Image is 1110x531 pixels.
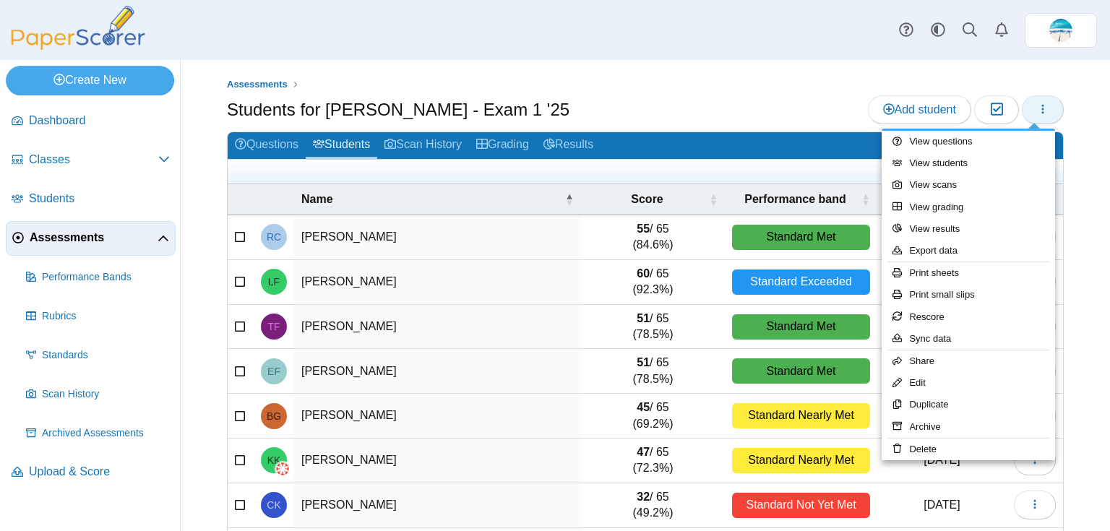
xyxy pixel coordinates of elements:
[377,132,469,159] a: Scan History
[732,191,859,207] span: Performance band
[301,191,562,207] span: Name
[20,416,176,451] a: Archived Assessments
[588,191,706,207] span: Score
[581,394,725,439] td: / 65 (69.2%)
[882,306,1055,328] a: Rescore
[882,240,1055,262] a: Export data
[861,192,870,207] span: Performance band : Activate to sort
[637,312,650,324] b: 51
[581,305,725,350] td: / 65 (78.5%)
[536,132,601,159] a: Results
[732,403,870,428] div: Standard Nearly Met
[294,215,581,260] td: [PERSON_NAME]
[42,309,170,324] span: Rubrics
[42,348,170,363] span: Standards
[469,132,536,159] a: Grading
[29,464,170,480] span: Upload & Score
[6,182,176,217] a: Students
[267,366,280,376] span: Elaine Foster
[732,225,870,250] div: Standard Met
[882,284,1055,306] a: Print small slips
[294,394,581,439] td: [PERSON_NAME]
[986,14,1017,46] a: Alerts
[267,232,281,242] span: Raymon Cruz
[637,356,650,368] b: 51
[882,174,1055,196] a: View scans
[42,387,170,402] span: Scan History
[732,358,870,384] div: Standard Met
[20,260,176,295] a: Performance Bands
[20,377,176,412] a: Scan History
[294,260,581,305] td: [PERSON_NAME]
[20,299,176,334] a: Rubrics
[268,277,280,287] span: Lauren Flores
[882,262,1055,284] a: Print sheets
[29,113,170,129] span: Dashboard
[732,448,870,473] div: Standard Nearly Met
[709,192,718,207] span: Score : Activate to sort
[6,143,176,178] a: Classes
[6,221,176,256] a: Assessments
[223,76,291,94] a: Assessments
[228,132,306,159] a: Questions
[42,270,170,285] span: Performance Bands
[6,104,176,139] a: Dashboard
[30,230,158,246] span: Assessments
[20,338,176,373] a: Standards
[1049,19,1072,42] img: ps.H1yuw66FtyTk4FxR
[732,269,870,295] div: Standard Exceeded
[732,493,870,518] div: Standard Not Yet Met
[882,152,1055,174] a: View students
[294,439,581,483] td: [PERSON_NAME]
[581,349,725,394] td: / 65 (78.5%)
[882,131,1055,152] a: View questions
[581,483,725,528] td: / 65 (49.2%)
[565,192,574,207] span: Name : Activate to invert sorting
[882,439,1055,460] a: Delete
[294,305,581,350] td: [PERSON_NAME]
[882,197,1055,218] a: View grading
[294,483,581,528] td: [PERSON_NAME]
[883,103,956,116] span: Add student
[1049,19,1072,42] span: Chrissy Greenberg
[637,267,650,280] b: 60
[6,40,150,52] a: PaperScorer
[267,321,280,332] span: Trevor Forrest
[882,328,1055,350] a: Sync data
[29,191,170,207] span: Students
[882,372,1055,394] a: Edit
[581,439,725,483] td: / 65 (72.3%)
[227,98,569,122] h1: Students for [PERSON_NAME] - Exam 1 '25
[306,132,377,159] a: Students
[42,426,170,441] span: Archived Assessments
[882,394,1055,415] a: Duplicate
[882,350,1055,372] a: Share
[637,401,650,413] b: 45
[6,455,176,490] a: Upload & Score
[267,411,281,421] span: Bryant Grafton
[267,500,280,510] span: Cameron Keller
[6,6,150,50] img: PaperScorer
[882,218,1055,240] a: View results
[267,455,281,465] span: Kaitlyn Kaufmann
[581,260,725,305] td: / 65 (92.3%)
[275,462,290,476] img: canvas-logo.png
[924,498,960,511] time: Oct 6, 2025 at 3:55 PM
[637,446,650,458] b: 47
[637,223,650,235] b: 55
[29,152,158,168] span: Classes
[882,416,1055,438] a: Archive
[732,314,870,340] div: Standard Met
[227,79,288,90] span: Assessments
[581,215,725,260] td: / 65 (84.6%)
[1025,13,1097,48] a: ps.H1yuw66FtyTk4FxR
[294,349,581,394] td: [PERSON_NAME]
[868,95,971,124] a: Add student
[637,491,650,503] b: 32
[6,66,174,95] a: Create New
